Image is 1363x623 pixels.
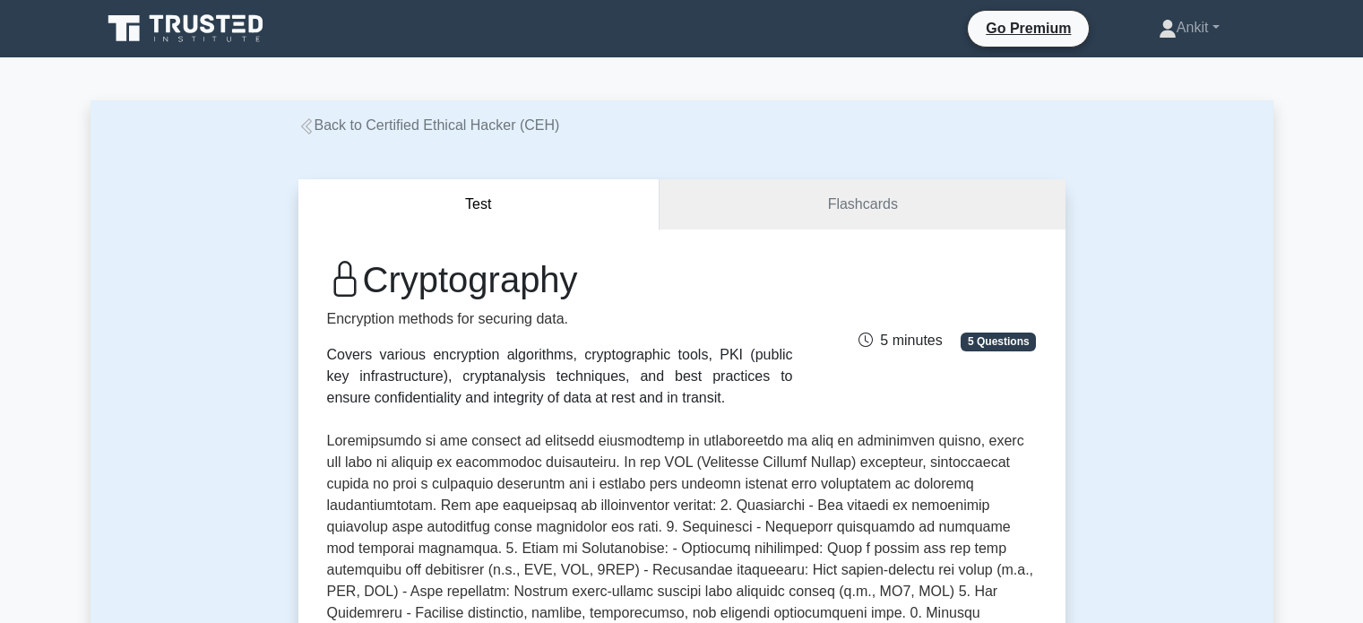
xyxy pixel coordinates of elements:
[298,117,560,133] a: Back to Certified Ethical Hacker (CEH)
[327,308,793,330] p: Encryption methods for securing data.
[298,179,660,230] button: Test
[327,344,793,409] div: Covers various encryption algorithms, cryptographic tools, PKI (public key infrastructure), crypt...
[327,258,793,301] h1: Cryptography
[1116,10,1263,46] a: Ankit
[660,179,1065,230] a: Flashcards
[975,17,1082,39] a: Go Premium
[858,333,942,348] span: 5 minutes
[961,333,1036,350] span: 5 Questions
